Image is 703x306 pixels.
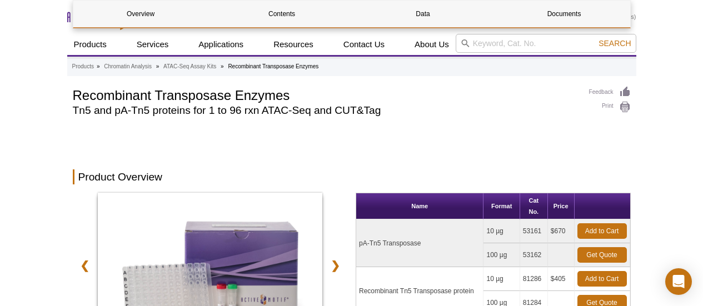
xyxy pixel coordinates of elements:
[577,247,627,263] a: Get Quote
[595,38,634,48] button: Search
[323,253,347,278] a: ❯
[548,193,575,219] th: Price
[577,223,627,239] a: Add to Cart
[73,169,631,184] h2: Product Overview
[599,39,631,48] span: Search
[130,34,176,55] a: Services
[73,86,578,103] h1: Recombinant Transposase Enzymes
[267,34,320,55] a: Resources
[408,34,456,55] a: About Us
[589,101,631,113] a: Print
[483,243,520,267] td: 100 µg
[215,1,350,27] a: Contents
[497,1,632,27] a: Documents
[221,63,224,69] li: »
[192,34,250,55] a: Applications
[228,63,318,69] li: Recombinant Transposase Enzymes
[548,267,575,291] td: $405
[337,34,391,55] a: Contact Us
[67,34,113,55] a: Products
[520,267,548,291] td: 81286
[73,1,208,27] a: Overview
[483,219,520,243] td: 10 µg
[483,267,520,291] td: 10 µg
[356,219,483,267] td: pA-Tn5 Transposase
[163,62,216,72] a: ATAC-Seq Assay Kits
[73,106,578,116] h2: Tn5 and pA-Tn5 proteins for 1 to 96 rxn ATAC-Seq and CUT&Tag
[520,219,548,243] td: 53161
[104,62,152,72] a: Chromatin Analysis
[548,219,575,243] td: $670
[72,62,94,72] a: Products
[73,253,97,278] a: ❮
[483,193,520,219] th: Format
[589,86,631,98] a: Feedback
[156,63,159,69] li: »
[97,63,100,69] li: »
[520,193,548,219] th: Cat No.
[520,243,548,267] td: 53162
[665,268,692,295] div: Open Intercom Messenger
[456,34,636,53] input: Keyword, Cat. No.
[356,1,491,27] a: Data
[577,271,627,287] a: Add to Cart
[356,193,483,219] th: Name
